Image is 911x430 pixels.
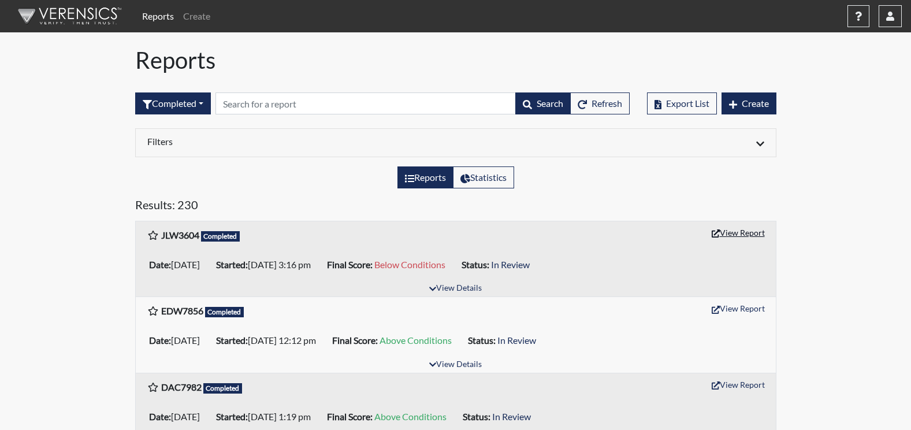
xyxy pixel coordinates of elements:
h5: Results: 230 [135,198,776,216]
button: View Report [707,376,770,394]
li: [DATE] 1:19 pm [211,407,322,426]
button: View Report [707,299,770,317]
button: Export List [647,92,717,114]
span: Completed [203,383,243,394]
button: View Details [424,357,487,373]
b: Date: [149,335,171,346]
label: View the list of reports [397,166,453,188]
b: Status: [468,335,496,346]
button: View Details [424,281,487,296]
label: View statistics about completed interviews [453,166,514,188]
h1: Reports [135,46,776,74]
h6: Filters [147,136,447,147]
a: Reports [137,5,179,28]
li: [DATE] [144,407,211,426]
span: Search [537,98,563,109]
b: EDW7856 [161,305,203,316]
b: Status: [463,411,490,422]
b: Date: [149,259,171,270]
b: JLW3604 [161,229,199,240]
span: Refresh [592,98,622,109]
span: Completed [205,307,244,317]
b: Final Score: [327,411,373,422]
b: Started: [216,335,248,346]
span: In Review [492,411,531,422]
button: Search [515,92,571,114]
b: Started: [216,259,248,270]
a: Create [179,5,215,28]
button: Create [722,92,776,114]
b: DAC7982 [161,381,202,392]
span: In Review [497,335,536,346]
span: Create [742,98,769,109]
span: Above Conditions [380,335,452,346]
button: Refresh [570,92,630,114]
button: Completed [135,92,211,114]
li: [DATE] 3:16 pm [211,255,322,274]
li: [DATE] [144,255,211,274]
span: Export List [666,98,709,109]
b: Started: [216,411,248,422]
b: Final Score: [327,259,373,270]
span: Below Conditions [374,259,445,270]
input: Search by Registration ID, Interview Number, or Investigation Name. [215,92,516,114]
div: Click to expand/collapse filters [139,136,773,150]
div: Filter by interview status [135,92,211,114]
button: View Report [707,224,770,242]
b: Date: [149,411,171,422]
li: [DATE] [144,331,211,350]
b: Final Score: [332,335,378,346]
span: In Review [491,259,530,270]
span: Above Conditions [374,411,447,422]
li: [DATE] 12:12 pm [211,331,328,350]
span: Completed [201,231,240,242]
b: Status: [462,259,489,270]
